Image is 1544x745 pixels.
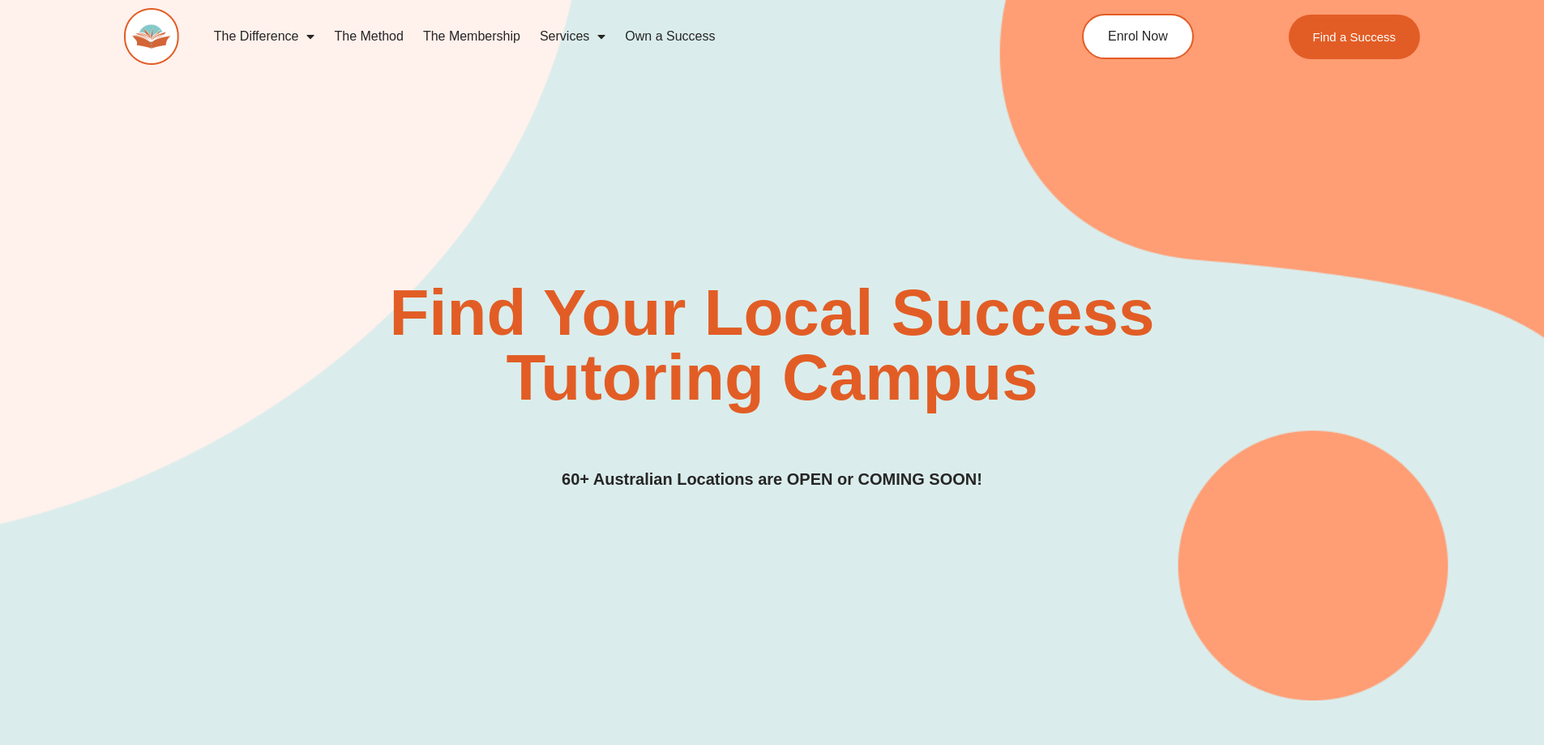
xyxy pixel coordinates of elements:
span: Find a Success [1313,31,1396,43]
a: Find a Success [1289,15,1421,59]
a: The Membership [413,18,530,55]
span: Enrol Now [1108,30,1168,43]
a: The Difference [204,18,325,55]
a: Own a Success [615,18,725,55]
h2: Find Your Local Success Tutoring Campus [260,280,1285,410]
a: Enrol Now [1082,14,1194,59]
a: Services [530,18,615,55]
a: The Method [324,18,413,55]
nav: Menu [204,18,1008,55]
h3: 60+ Australian Locations are OPEN or COMING SOON! [562,467,982,492]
